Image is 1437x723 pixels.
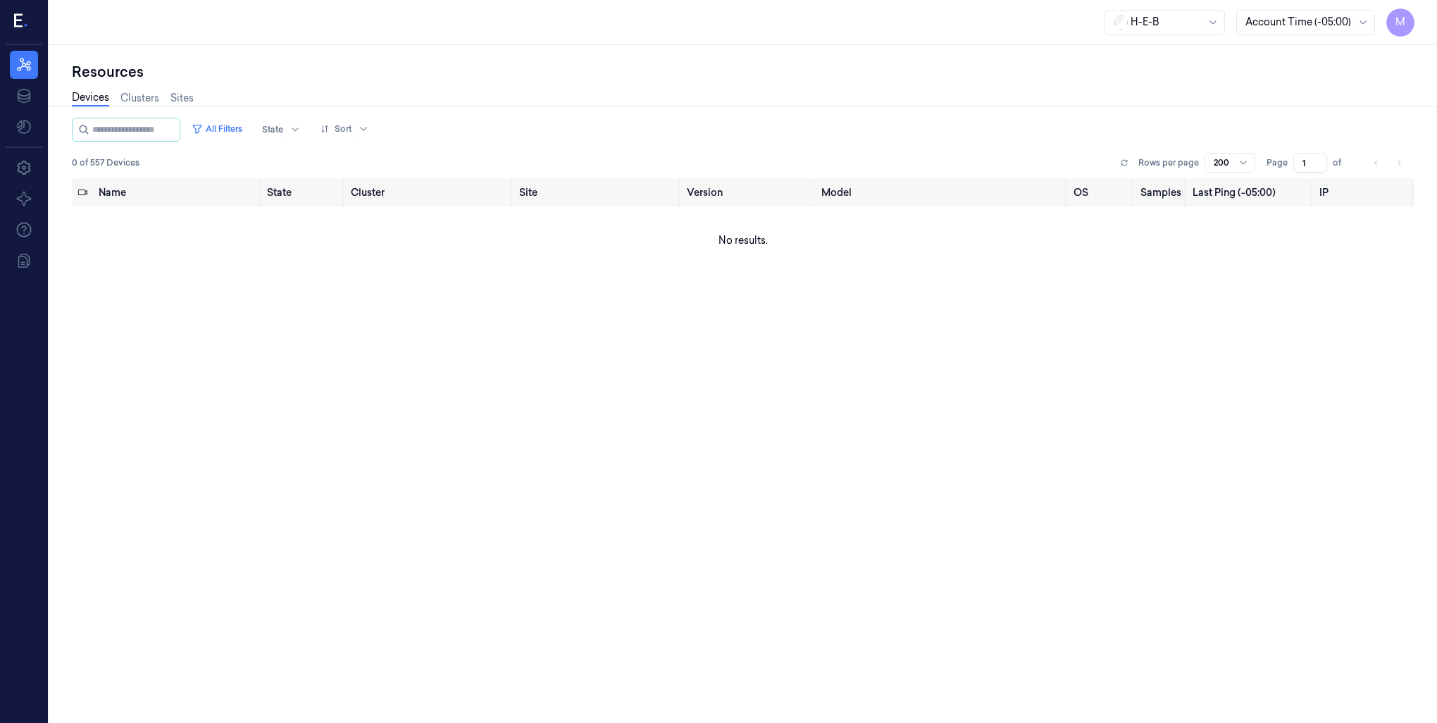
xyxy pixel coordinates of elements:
th: State [261,178,346,206]
div: Resources [72,62,1414,82]
th: Version [681,178,816,206]
th: OS [1068,178,1136,206]
a: Clusters [120,91,159,106]
nav: pagination [1367,153,1409,173]
th: Model [816,178,1067,206]
button: All Filters [186,118,248,140]
a: Devices [72,90,109,106]
button: M [1386,8,1414,37]
p: Rows per page [1138,156,1199,169]
td: No results. [72,206,1414,274]
span: Page [1267,156,1288,169]
th: Last Ping (-05:00) [1187,178,1314,206]
span: 0 of 557 Devices [72,156,139,169]
th: IP [1314,178,1414,206]
th: Site [514,178,681,206]
th: Cluster [345,178,514,206]
a: Sites [170,91,194,106]
th: Samples [1135,178,1187,206]
th: Name [93,178,261,206]
span: of [1333,156,1355,169]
